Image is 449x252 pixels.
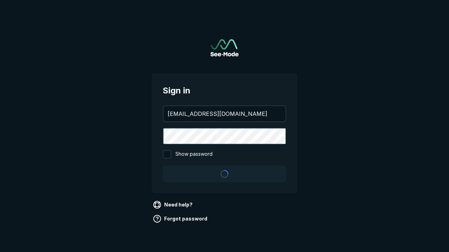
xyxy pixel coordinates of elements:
a: Go to sign in [210,39,239,56]
img: See-Mode Logo [210,39,239,56]
a: Forgot password [152,213,210,224]
a: Need help? [152,199,195,210]
span: Sign in [163,84,286,97]
span: Show password [175,150,213,159]
input: your@email.com [163,106,286,121]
